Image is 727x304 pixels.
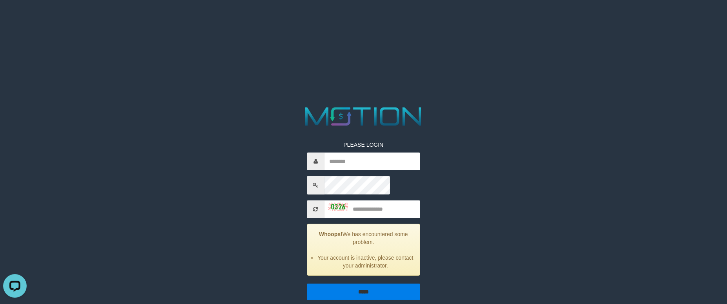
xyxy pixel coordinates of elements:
button: Open LiveChat chat widget [3,3,27,27]
img: captcha [328,203,348,211]
div: We has encountered some problem. [307,224,420,276]
li: Your account is inactive, please contact your administrator. [317,254,414,269]
img: MOTION_logo.png [300,104,427,129]
strong: Whoops! [319,231,343,237]
p: PLEASE LOGIN [307,141,420,149]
